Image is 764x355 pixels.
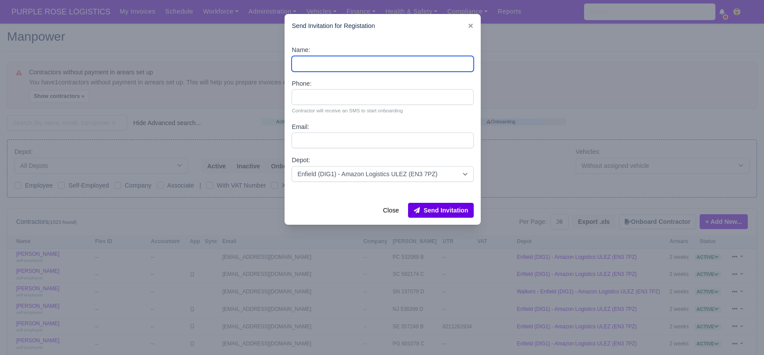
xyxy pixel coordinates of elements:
label: Email: [292,122,309,132]
button: Close [377,203,405,218]
small: Contractor will receive an SMS to start onboarding [292,107,474,115]
button: Send Invitation [408,203,474,218]
label: Depot: [292,155,310,165]
div: Send Invitation for Registation [285,14,481,38]
label: Name: [292,45,310,55]
label: Phone: [292,79,311,89]
iframe: Chat Widget [606,254,764,355]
